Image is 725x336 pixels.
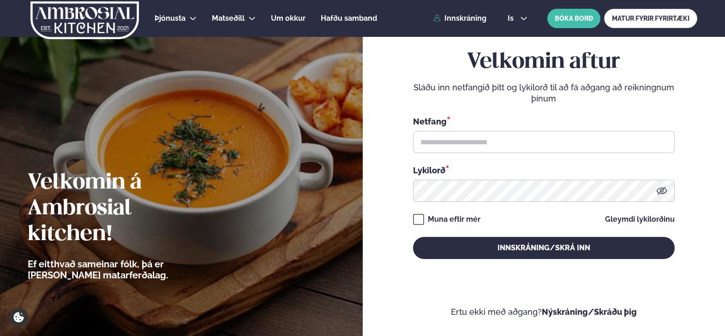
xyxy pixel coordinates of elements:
a: Þjónusta [155,13,186,24]
div: Lykilorð [413,164,675,176]
span: Matseðill [212,14,245,23]
h2: Velkomin á Ambrosial kitchen! [28,170,219,248]
a: Cookie settings [9,308,28,327]
a: Innskráning [433,14,486,23]
span: Þjónusta [155,14,186,23]
a: Um okkur [271,13,306,24]
a: Nýskráning/Skráðu þig [542,307,637,317]
img: logo [30,1,140,39]
span: is [508,15,516,22]
a: Hafðu samband [321,13,377,24]
span: Um okkur [271,14,306,23]
a: Gleymdi lykilorðinu [605,216,675,223]
p: Ertu ekki með aðgang? [390,307,698,318]
button: Innskráning/Skrá inn [413,237,675,259]
span: Hafðu samband [321,14,377,23]
p: Ef eitthvað sameinar fólk, þá er [PERSON_NAME] matarferðalag. [28,259,219,281]
h2: Velkomin aftur [413,49,675,75]
a: MATUR FYRIR FYRIRTÆKI [604,9,697,28]
a: Matseðill [212,13,245,24]
button: BÓKA BORÐ [547,9,600,28]
button: is [500,15,535,22]
p: Sláðu inn netfangið þitt og lykilorð til að fá aðgang að reikningnum þínum [413,82,675,104]
div: Netfang [413,115,675,127]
